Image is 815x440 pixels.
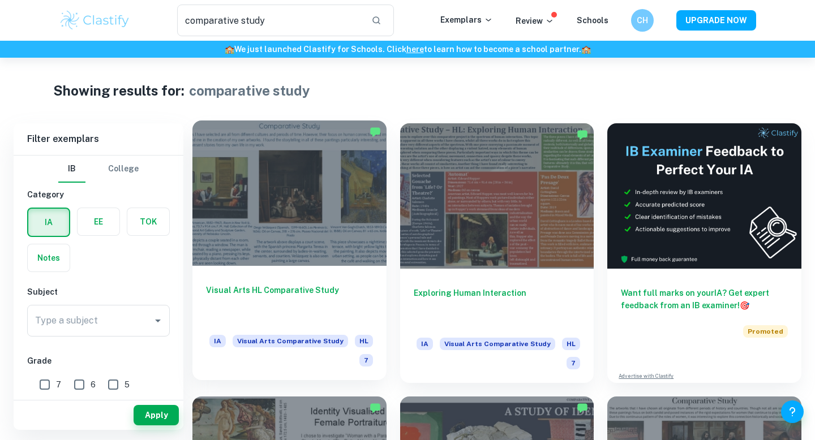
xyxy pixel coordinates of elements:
[577,16,608,25] a: Schools
[740,301,749,310] span: 🎯
[58,156,85,183] button: IB
[355,335,373,347] span: HL
[225,45,234,54] span: 🏫
[581,45,591,54] span: 🏫
[406,45,424,54] a: here
[607,123,801,269] img: Thumbnail
[206,284,373,321] h6: Visual Arts HL Comparative Study
[58,156,139,183] div: Filter type choice
[14,123,183,155] h6: Filter exemplars
[192,123,387,383] a: Visual Arts HL Comparative StudyIAVisual Arts Comparative StudyHL7
[59,9,131,32] img: Clastify logo
[577,129,588,140] img: Marked
[27,286,170,298] h6: Subject
[370,126,381,137] img: Marked
[150,313,166,329] button: Open
[28,209,69,236] button: IA
[209,335,226,347] span: IA
[516,15,554,27] p: Review
[28,244,70,271] button: Notes
[27,355,170,367] h6: Grade
[440,338,555,350] span: Visual Arts Comparative Study
[108,156,139,183] button: College
[53,80,185,101] h1: Showing results for:
[125,378,130,391] span: 5
[134,405,179,425] button: Apply
[370,402,381,413] img: Marked
[636,14,649,27] h6: CH
[619,372,674,380] a: Advertise with Clastify
[676,10,756,31] button: UPGRADE NOW
[567,357,580,369] span: 7
[440,14,493,26] p: Exemplars
[607,123,801,383] a: Want full marks on yourIA? Get expert feedback from an IB examiner!PromotedAdvertise with Clastify
[414,287,581,324] h6: Exploring Human Interaction
[91,378,96,391] span: 6
[233,335,348,347] span: Visual Arts Comparative Study
[189,80,310,101] h1: comparative study
[127,208,169,235] button: TOK
[400,123,594,383] a: Exploring Human InteractionIAVisual Arts Comparative StudyHL7
[743,325,788,338] span: Promoted
[562,338,580,350] span: HL
[417,338,433,350] span: IA
[2,43,813,55] h6: We just launched Clastify for Schools. Click to learn how to become a school partner.
[781,400,804,423] button: Help and Feedback
[621,287,788,312] h6: Want full marks on your IA ? Get expert feedback from an IB examiner!
[177,5,362,36] input: Search for any exemplars...
[631,9,654,32] button: CH
[577,402,588,413] img: Marked
[78,208,119,235] button: EE
[27,188,170,201] h6: Category
[359,354,373,366] span: 7
[56,378,61,391] span: 7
